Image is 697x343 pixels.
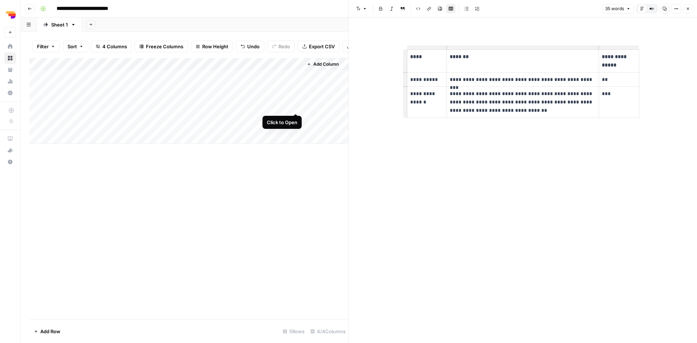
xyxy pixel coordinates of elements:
a: Your Data [4,64,16,75]
span: 35 words [605,5,624,12]
span: 4 Columns [102,43,127,50]
span: Add Column [313,61,339,68]
span: Freeze Columns [146,43,183,50]
button: What's new? [4,144,16,156]
button: Filter [32,41,60,52]
a: Settings [4,87,16,99]
button: 4 Columns [91,41,132,52]
div: 5 Rows [280,326,307,337]
span: Undo [247,43,260,50]
button: Freeze Columns [135,41,188,52]
span: Add Row [40,328,60,335]
button: Help + Support [4,156,16,168]
a: Sheet 1 [37,17,82,32]
button: Add Column [304,60,342,69]
button: Sort [63,41,88,52]
button: Row Height [191,41,233,52]
button: Add Row [29,326,65,337]
button: Undo [236,41,264,52]
span: Redo [278,43,290,50]
div: Click to Open [267,119,297,126]
a: Browse [4,52,16,64]
a: Home [4,41,16,52]
button: 35 words [602,4,634,13]
span: Row Height [202,43,228,50]
div: Sheet 1 [51,21,68,28]
a: Usage [4,75,16,87]
a: AirOps Academy [4,133,16,144]
img: Depends Logo [4,8,17,21]
span: Sort [68,43,77,50]
div: What's new? [5,145,16,156]
span: Filter [37,43,49,50]
span: Export CSV [309,43,335,50]
button: Redo [267,41,295,52]
button: Export CSV [298,41,339,52]
button: Workspace: Depends [4,6,16,24]
div: 4/4 Columns [307,326,348,337]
